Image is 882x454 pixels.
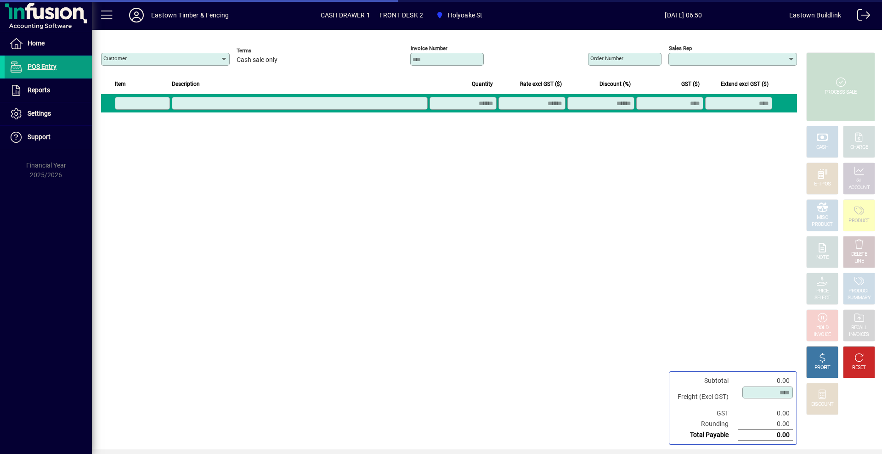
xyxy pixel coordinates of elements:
span: CASH DRAWER 1 [321,8,370,22]
div: INVOICES [849,331,869,338]
a: Reports [5,79,92,102]
td: Freight (Excl GST) [673,386,738,408]
div: DELETE [851,251,867,258]
span: Quantity [472,79,493,89]
span: Description [172,79,200,89]
td: 0.00 [738,408,793,419]
div: MISC [817,214,828,221]
td: Subtotal [673,376,738,386]
div: Eastown Timber & Fencing [151,8,229,22]
span: Terms [237,48,292,54]
span: Home [28,39,45,47]
a: Support [5,126,92,149]
td: 0.00 [738,419,793,430]
td: 0.00 [738,430,793,441]
span: Settings [28,110,51,117]
div: PROCESS SALE [825,89,857,96]
div: RECALL [851,325,867,331]
span: Reports [28,86,50,94]
a: Settings [5,102,92,125]
div: CASH [816,144,828,151]
span: FRONT DESK 2 [379,8,423,22]
div: SUMMARY [848,295,871,302]
div: PRODUCT [848,288,869,295]
div: EFTPOS [814,181,831,188]
div: PRODUCT [812,221,832,228]
button: Profile [122,7,151,23]
td: Rounding [673,419,738,430]
div: SELECT [814,295,831,302]
span: POS Entry [28,63,57,70]
mat-label: Order number [590,55,623,62]
div: NOTE [816,254,828,261]
div: GL [856,178,862,185]
span: Extend excl GST ($) [721,79,769,89]
span: Rate excl GST ($) [520,79,562,89]
mat-label: Invoice number [411,45,447,51]
span: Cash sale only [237,56,277,64]
div: INVOICE [814,331,831,338]
mat-label: Sales rep [669,45,692,51]
mat-label: Customer [103,55,127,62]
span: Discount (%) [599,79,631,89]
span: Holyoake St [432,7,486,23]
td: GST [673,408,738,419]
a: Home [5,32,92,55]
div: PRICE [816,288,829,295]
td: 0.00 [738,376,793,386]
span: Support [28,133,51,140]
div: PROFIT [814,364,830,371]
div: Eastown Buildlink [789,8,841,22]
div: RESET [852,364,866,371]
span: Holyoake St [448,8,483,22]
div: DISCOUNT [811,401,833,408]
div: ACCOUNT [848,185,870,191]
span: GST ($) [681,79,700,89]
div: HOLD [816,325,828,331]
span: [DATE] 06:50 [578,8,789,22]
div: CHARGE [850,144,868,151]
td: Total Payable [673,430,738,441]
div: LINE [854,258,864,265]
span: Item [115,79,126,89]
a: Logout [850,2,871,32]
div: PRODUCT [848,218,869,224]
